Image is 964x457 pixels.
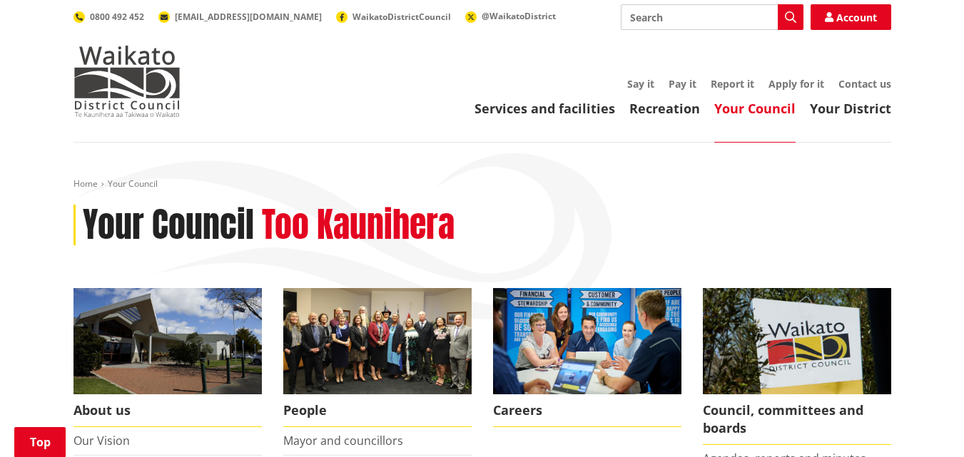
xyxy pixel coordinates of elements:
span: @WaikatoDistrict [482,10,556,22]
img: Office staff in meeting - Career page [493,288,681,394]
a: Careers [493,288,681,427]
img: 2022 Council [283,288,472,394]
a: Mayor and councillors [283,433,403,448]
a: Our Vision [73,433,130,448]
span: [EMAIL_ADDRESS][DOMAIN_NAME] [175,11,322,23]
a: Home [73,178,98,190]
span: People [283,394,472,427]
img: Waikato-District-Council-sign [703,288,891,394]
img: Waikato District Council - Te Kaunihera aa Takiwaa o Waikato [73,46,181,117]
a: Pay it [669,77,696,91]
h1: Your Council [83,205,254,246]
a: @WaikatoDistrict [465,10,556,22]
a: Apply for it [768,77,824,91]
a: Account [811,4,891,30]
span: Your Council [108,178,158,190]
a: Report it [711,77,754,91]
a: Recreation [629,100,700,117]
a: Say it [627,77,654,91]
a: WDC Building 0015 About us [73,288,262,427]
span: About us [73,394,262,427]
a: Contact us [838,77,891,91]
span: WaikatoDistrictCouncil [352,11,451,23]
span: Council, committees and boards [703,394,891,445]
a: 2022 Council People [283,288,472,427]
input: Search input [621,4,803,30]
nav: breadcrumb [73,178,891,190]
a: Your Council [714,100,796,117]
a: Waikato-District-Council-sign Council, committees and boards [703,288,891,445]
h2: Too Kaunihera [262,205,455,246]
span: 0800 492 452 [90,11,144,23]
a: Top [14,427,66,457]
a: [EMAIL_ADDRESS][DOMAIN_NAME] [158,11,322,23]
img: WDC Building 0015 [73,288,262,394]
a: Your District [810,100,891,117]
span: Careers [493,394,681,427]
a: Services and facilities [475,100,615,117]
a: WaikatoDistrictCouncil [336,11,451,23]
a: 0800 492 452 [73,11,144,23]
